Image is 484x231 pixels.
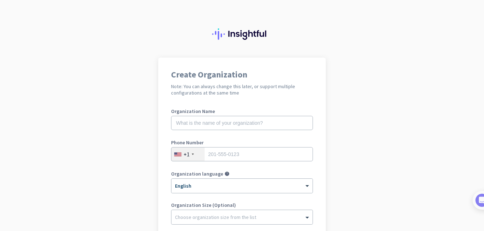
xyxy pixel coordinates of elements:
[212,28,272,40] img: Insightful
[171,109,313,114] label: Organization Name
[184,151,190,158] div: +1
[171,83,313,96] h2: Note: You can always change this later, or support multiple configurations at the same time
[171,116,313,130] input: What is the name of your organization?
[171,203,313,208] label: Organization Size (Optional)
[171,70,313,79] h1: Create Organization
[171,147,313,161] input: 201-555-0123
[171,171,223,176] label: Organization language
[225,171,230,176] i: help
[171,140,313,145] label: Phone Number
